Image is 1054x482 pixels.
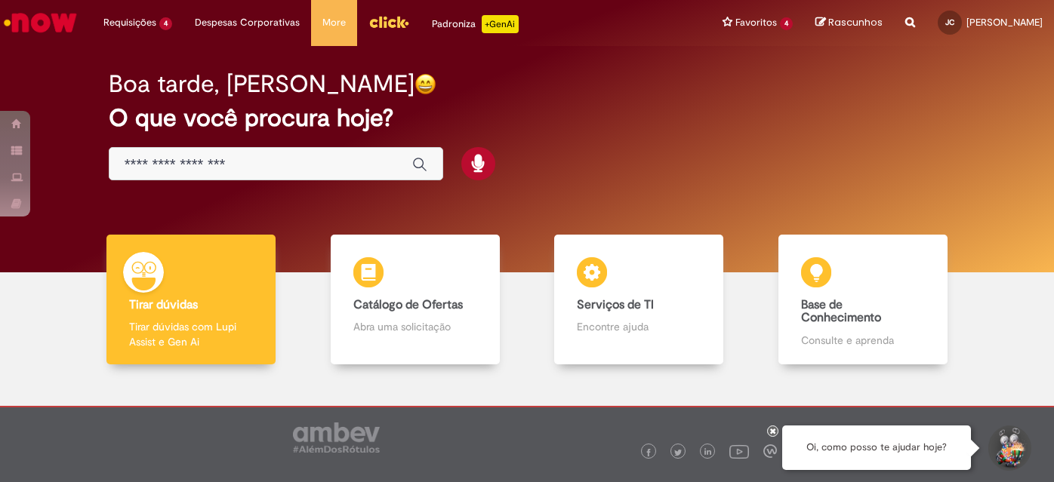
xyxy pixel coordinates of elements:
p: Encontre ajuda [577,319,701,334]
span: Despesas Corporativas [195,15,300,30]
b: Tirar dúvidas [129,297,198,312]
img: logo_footer_ambev_rotulo_gray.png [293,422,380,453]
button: Iniciar Conversa de Suporte [986,425,1031,471]
img: logo_footer_workplace.png [763,444,777,458]
b: Base de Conhecimento [801,297,881,326]
a: Serviços de TI Encontre ajuda [527,235,751,365]
h2: O que você procura hoje? [109,105,945,131]
a: Rascunhos [815,16,883,30]
a: Tirar dúvidas Tirar dúvidas com Lupi Assist e Gen Ai [79,235,304,365]
img: ServiceNow [2,8,79,38]
span: Requisições [103,15,156,30]
img: logo_footer_linkedin.png [704,448,712,457]
a: Base de Conhecimento Consulte e aprenda [751,235,975,365]
span: More [322,15,346,30]
img: logo_footer_twitter.png [674,449,682,456]
span: JC [945,17,954,27]
p: Tirar dúvidas com Lupi Assist e Gen Ai [129,319,253,349]
img: click_logo_yellow_360x200.png [368,11,409,33]
div: Oi, como posso te ajudar hoje? [782,425,971,470]
p: Consulte e aprenda [801,333,925,348]
span: Favoritos [735,15,777,30]
img: happy-face.png [415,73,436,95]
span: [PERSON_NAME] [966,16,1043,29]
p: +GenAi [482,15,519,33]
span: Rascunhos [828,15,883,29]
img: logo_footer_facebook.png [645,449,652,456]
b: Serviços de TI [577,297,654,312]
h2: Boa tarde, [PERSON_NAME] [109,71,415,97]
p: Abra uma solicitação [353,319,477,334]
img: logo_footer_youtube.png [729,441,749,461]
a: Catálogo de Ofertas Abra uma solicitação [304,235,528,365]
div: Padroniza [432,15,519,33]
b: Catálogo de Ofertas [353,297,463,312]
span: 4 [159,17,172,30]
span: 4 [780,17,793,30]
